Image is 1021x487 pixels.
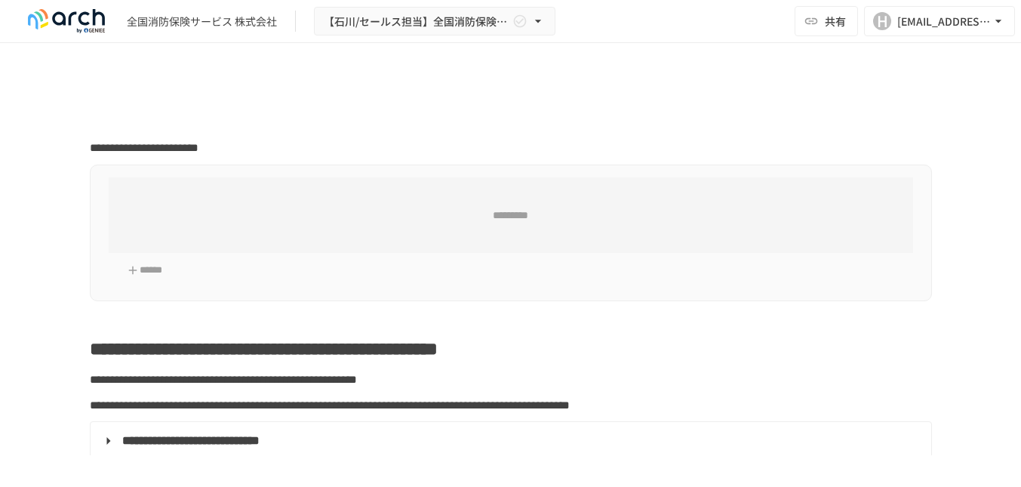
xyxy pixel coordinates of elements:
img: logo-default@2x-9cf2c760.svg [18,9,115,33]
button: H[EMAIL_ADDRESS][DOMAIN_NAME] [864,6,1015,36]
div: [EMAIL_ADDRESS][DOMAIN_NAME] [897,12,991,31]
span: 【石川/セールス担当】全国消防保険サービス 株式会社様_初期設定サポート [324,12,509,31]
button: 【石川/セールス担当】全国消防保険サービス 株式会社様_初期設定サポート [314,7,555,36]
div: 全国消防保険サービス 株式会社 [127,14,277,29]
span: 共有 [825,13,846,29]
div: H [873,12,891,30]
button: 共有 [795,6,858,36]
